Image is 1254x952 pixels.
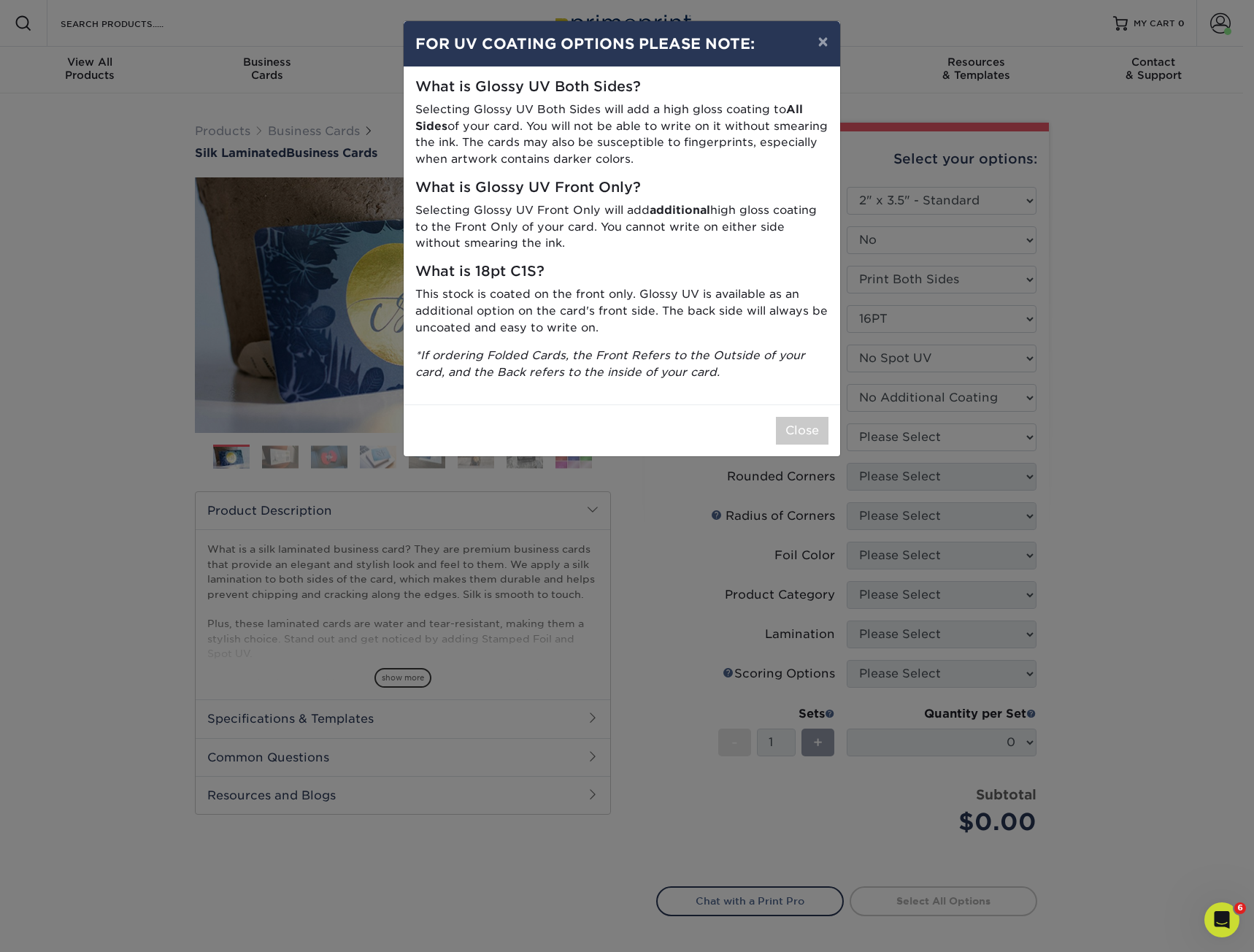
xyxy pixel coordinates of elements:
p: This stock is coated on the front only. Glossy UV is available as an additional option on the car... [415,286,828,336]
strong: All Sides [415,102,803,133]
h5: What is Glossy UV Both Sides? [415,79,828,96]
button: Close [776,417,828,445]
iframe: Intercom live chat [1204,902,1239,937]
p: Selecting Glossy UV Front Only will add high gloss coating to the Front Only of your card. You ca... [415,202,828,252]
h5: What is Glossy UV Front Only? [415,180,828,196]
p: Selecting Glossy UV Both Sides will add a high gloss coating to of your card. You will not be abl... [415,101,828,168]
h4: FOR UV COATING OPTIONS PLEASE NOTE: [415,33,828,55]
h5: What is 18pt C1S? [415,264,828,280]
i: *If ordering Folded Cards, the Front Refers to the Outside of your card, and the Back refers to t... [415,348,805,379]
span: 6 [1234,902,1246,914]
strong: additional [650,203,710,217]
button: × [806,21,839,62]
